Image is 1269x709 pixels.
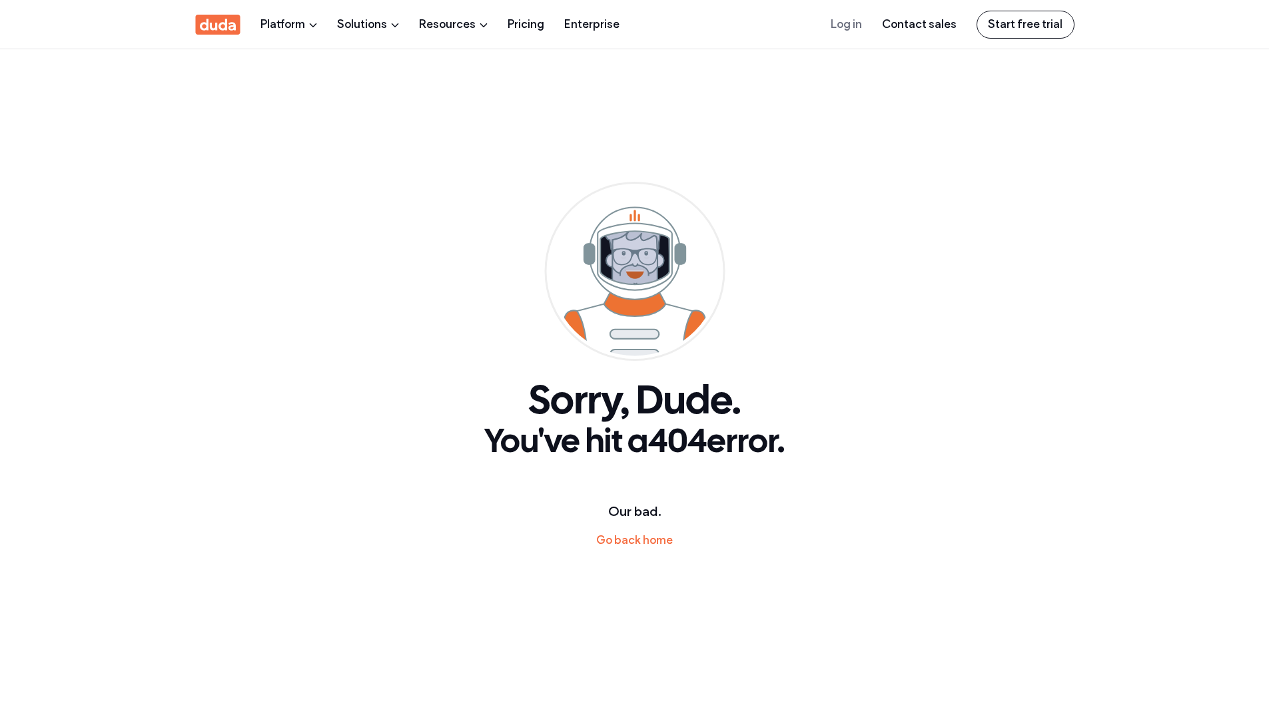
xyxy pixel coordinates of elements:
[544,182,725,361] img: Duda website builder
[10,501,1259,521] p: Our bad.
[596,533,673,547] a: Go back home
[10,381,1259,425] h1: Sorry, Dude.
[10,425,1259,461] h2: You've hit a error.
[977,11,1074,39] a: Start free trial
[648,427,707,459] strong: 404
